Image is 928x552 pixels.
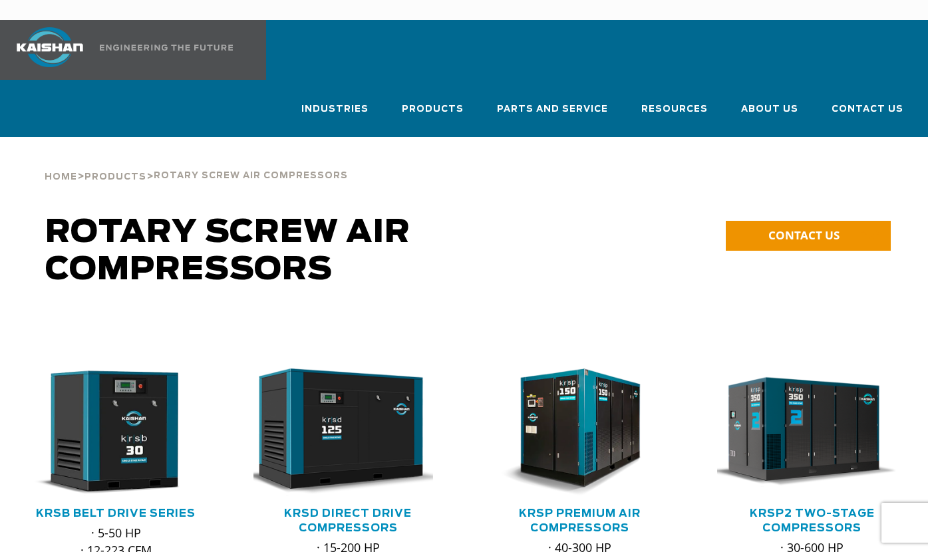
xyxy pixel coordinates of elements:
[476,368,665,496] img: krsp150
[717,368,907,496] div: krsp350
[36,508,196,519] a: KRSB Belt Drive Series
[741,92,798,137] a: About Us
[707,368,897,496] img: krsp350
[100,45,233,51] img: Engineering the future
[768,227,840,243] span: CONTACT US
[519,508,641,533] a: KRSP Premium Air Compressors
[641,92,708,137] a: Resources
[486,368,675,496] div: krsp150
[154,172,348,180] span: Rotary Screw Air Compressors
[497,92,608,137] a: Parts and Service
[84,173,146,182] span: Products
[402,102,464,117] span: Products
[301,92,369,137] a: Industries
[21,368,211,496] div: krsb30
[243,368,433,496] img: krsd125
[832,92,903,137] a: Contact Us
[402,92,464,137] a: Products
[84,170,146,182] a: Products
[832,102,903,117] span: Contact Us
[45,170,77,182] a: Home
[45,217,410,286] span: Rotary Screw Air Compressors
[741,102,798,117] span: About Us
[641,102,708,117] span: Resources
[11,368,201,496] img: krsb30
[45,173,77,182] span: Home
[726,221,891,251] a: CONTACT US
[284,508,412,533] a: KRSD Direct Drive Compressors
[497,102,608,117] span: Parts and Service
[301,102,369,117] span: Industries
[750,508,875,533] a: KRSP2 Two-Stage Compressors
[45,137,348,188] div: > >
[253,368,443,496] div: krsd125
